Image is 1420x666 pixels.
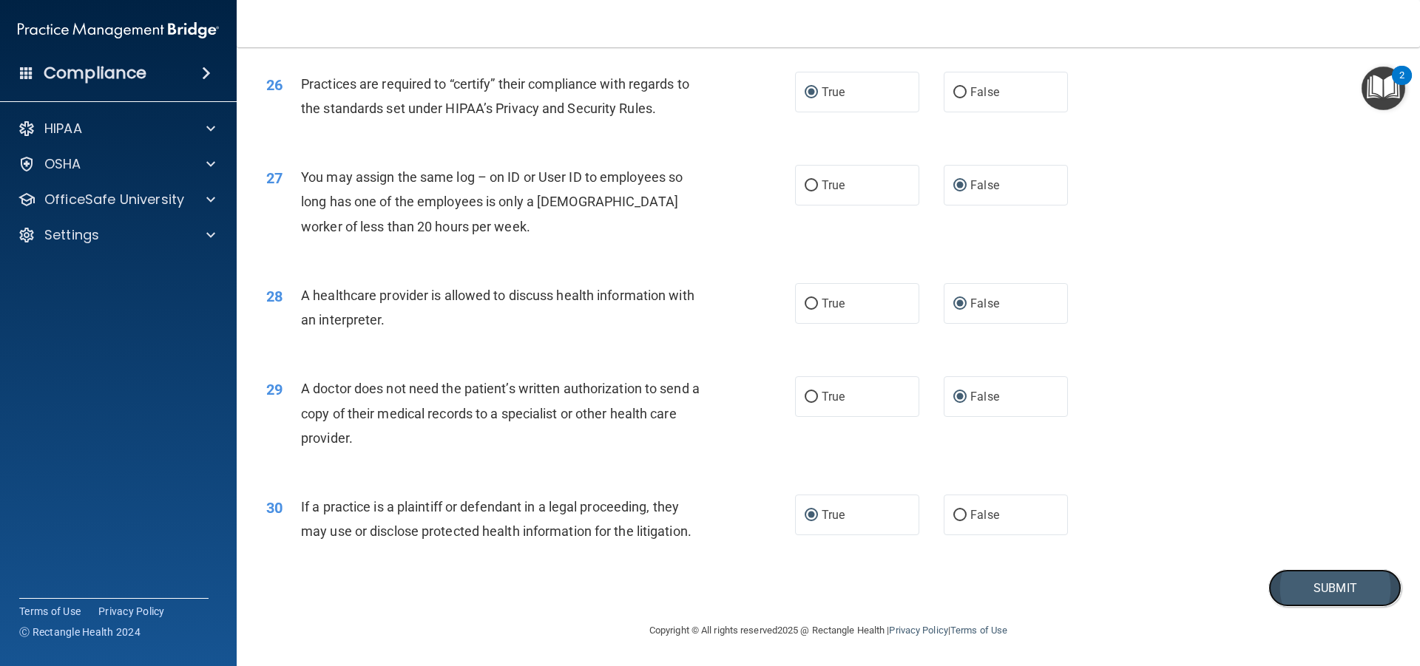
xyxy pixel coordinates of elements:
button: Submit [1268,569,1402,607]
span: 30 [266,499,283,517]
input: False [953,392,967,403]
p: OfficeSafe University [44,191,184,208]
span: True [822,296,845,310]
span: False [970,296,999,310]
a: HIPAA [18,120,215,137]
a: Settings [18,226,215,244]
input: True [805,87,818,98]
span: True [822,85,845,99]
iframe: Drift Widget Chat Controller [1346,564,1402,620]
input: False [953,87,967,98]
input: True [805,299,818,310]
span: If a practice is a plaintiff or defendant in a legal proceeding, they may use or disclose protect... [301,499,692,539]
a: Privacy Policy [889,625,947,636]
span: False [970,85,999,99]
button: Open Resource Center, 2 new notifications [1362,67,1405,110]
p: Settings [44,226,99,244]
div: Copyright © All rights reserved 2025 @ Rectangle Health | | [558,607,1098,654]
span: True [822,508,845,522]
span: Practices are required to “certify” their compliance with regards to the standards set under HIPA... [301,76,689,116]
span: 27 [266,169,283,187]
span: 26 [266,76,283,94]
span: True [822,390,845,404]
span: True [822,178,845,192]
span: False [970,178,999,192]
input: True [805,180,818,191]
img: PMB logo [18,16,219,45]
span: Ⓒ Rectangle Health 2024 [19,625,141,639]
p: HIPAA [44,120,82,137]
a: Terms of Use [950,625,1007,636]
span: You may assign the same log – on ID or User ID to employees so long has one of the employees is o... [301,169,683,234]
input: False [953,180,967,191]
div: 2 [1399,75,1404,95]
span: 29 [266,381,283,398]
h4: Compliance [44,63,146,84]
input: False [953,510,967,521]
input: False [953,299,967,310]
span: False [970,508,999,522]
span: False [970,390,999,404]
input: True [805,392,818,403]
a: OfficeSafe University [18,191,215,208]
a: Terms of Use [19,604,81,619]
a: OSHA [18,155,215,173]
input: True [805,510,818,521]
a: Privacy Policy [98,604,165,619]
span: A doctor does not need the patient’s written authorization to send a copy of their medical record... [301,381,700,445]
span: 28 [266,288,283,305]
p: OSHA [44,155,81,173]
span: A healthcare provider is allowed to discuss health information with an interpreter. [301,288,694,327]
